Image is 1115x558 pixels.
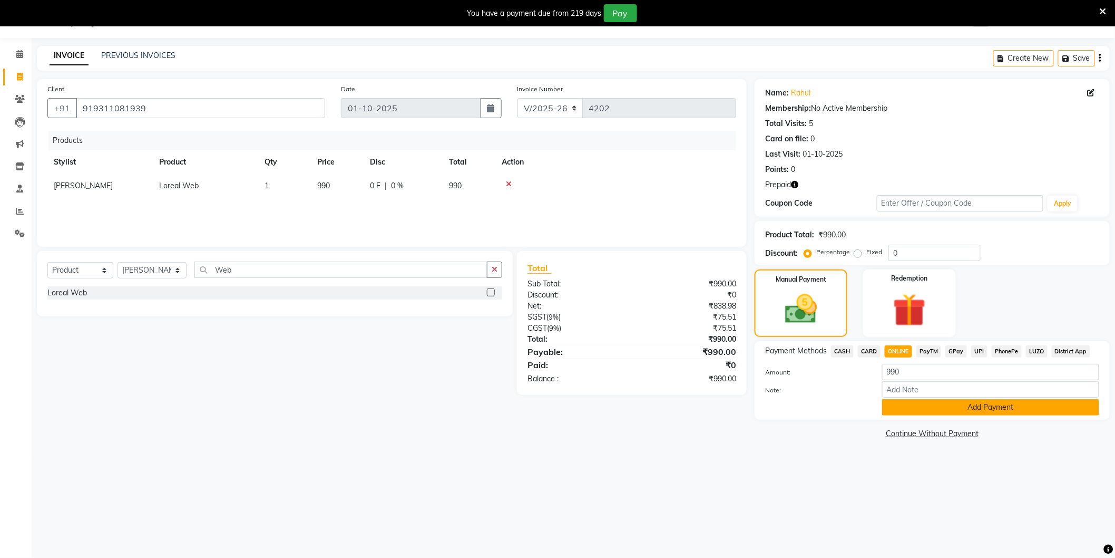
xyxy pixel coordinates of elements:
[632,373,744,384] div: ₹990.00
[101,51,175,60] a: PREVIOUS INVOICES
[765,133,808,145] div: Card on file:
[520,312,632,323] div: ( )
[76,98,325,118] input: Search by Name/Mobile/Email/Code
[992,345,1022,358] span: PhonePe
[520,373,632,384] div: Balance :
[757,428,1108,439] a: Continue Without Payment
[50,46,89,65] a: INVOICE
[467,8,602,19] div: You have a payment due from 219 days
[775,291,827,328] img: _cash.svg
[765,149,800,160] div: Last Visit:
[443,150,495,174] th: Total
[265,181,269,190] span: 1
[883,290,936,331] img: _gift.svg
[765,198,876,209] div: Coupon Code
[765,345,827,357] span: Payment Methods
[520,278,632,290] div: Sub Total:
[818,229,846,240] div: ₹990.00
[1058,50,1095,66] button: Save
[449,181,462,190] span: 990
[159,181,199,190] span: Loreal Web
[520,323,632,334] div: ( )
[765,118,807,129] div: Total Visits:
[391,180,404,191] span: 0 %
[765,103,1099,114] div: No Active Membership
[47,98,77,118] button: +91
[520,345,632,358] div: Payable:
[317,181,330,190] span: 990
[816,247,850,257] label: Percentage
[765,248,798,259] div: Discount:
[1052,345,1091,358] span: District App
[810,133,815,145] div: 0
[831,345,854,358] span: CASH
[632,323,744,334] div: ₹75.51
[385,180,387,191] span: |
[971,345,987,358] span: UPI
[258,150,311,174] th: Qty
[1048,196,1078,211] button: Apply
[370,180,380,191] span: 0 F
[311,150,364,174] th: Price
[520,334,632,345] div: Total:
[632,312,744,323] div: ₹75.51
[765,103,811,114] div: Membership:
[604,4,637,22] button: Pay
[632,359,744,371] div: ₹0
[757,368,874,377] label: Amount:
[153,150,258,174] th: Product
[791,164,795,175] div: 0
[47,287,87,299] div: Loreal Web
[765,229,814,240] div: Product Total:
[791,88,810,99] a: Rahul
[194,262,487,278] input: Search or Scan
[527,323,547,333] span: CGST
[520,359,632,371] div: Paid:
[54,181,113,190] span: [PERSON_NAME]
[364,150,443,174] th: Disc
[882,399,1099,416] button: Add Payment
[517,84,563,94] label: Invoice Number
[858,345,881,358] span: CARD
[632,290,744,301] div: ₹0
[892,274,928,283] label: Redemption
[765,164,789,175] div: Points:
[882,381,1099,398] input: Add Note
[527,312,546,322] span: SGST
[885,345,912,358] span: ONLINE
[632,345,744,358] div: ₹990.00
[341,84,355,94] label: Date
[993,50,1054,66] button: Create New
[866,247,882,257] label: Fixed
[549,313,559,321] span: 9%
[765,88,789,99] div: Name:
[916,345,942,358] span: PayTM
[757,386,874,395] label: Note:
[632,334,744,345] div: ₹990.00
[549,324,559,332] span: 9%
[520,301,632,312] div: Net:
[48,131,744,150] div: Products
[882,364,1099,380] input: Amount
[495,150,736,174] th: Action
[877,195,1044,211] input: Enter Offer / Coupon Code
[47,84,64,94] label: Client
[809,118,813,129] div: 5
[47,150,153,174] th: Stylist
[803,149,843,160] div: 01-10-2025
[632,301,744,312] div: ₹838.98
[945,345,967,358] span: GPay
[632,278,744,290] div: ₹990.00
[1026,345,1048,358] span: LUZO
[527,263,552,274] span: Total
[520,290,632,301] div: Discount:
[776,275,826,284] label: Manual Payment
[765,179,791,190] span: Prepaid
